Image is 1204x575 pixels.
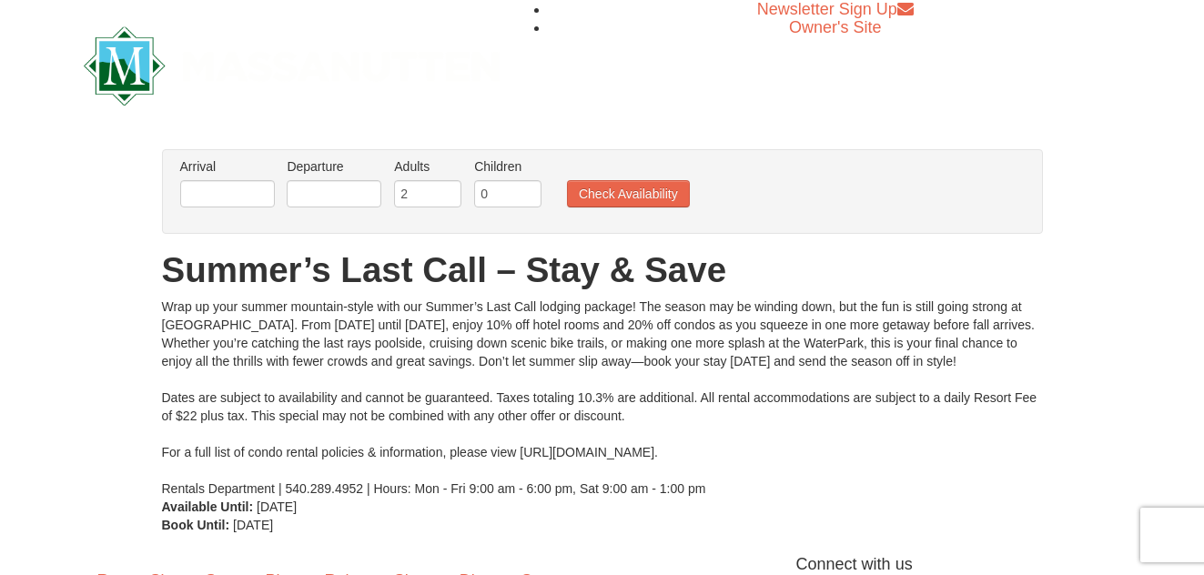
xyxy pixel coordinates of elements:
[180,157,275,176] label: Arrival
[84,26,501,106] img: Massanutten Resort Logo
[162,518,230,532] strong: Book Until:
[287,157,381,176] label: Departure
[162,252,1043,288] h1: Summer’s Last Call – Stay & Save
[394,157,461,176] label: Adults
[162,298,1043,498] div: Wrap up your summer mountain-style with our Summer’s Last Call lodging package! The season may be...
[162,499,254,514] strong: Available Until:
[567,180,690,207] button: Check Availability
[474,157,541,176] label: Children
[84,42,501,85] a: Massanutten Resort
[233,518,273,532] span: [DATE]
[257,499,297,514] span: [DATE]
[789,18,881,36] a: Owner's Site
